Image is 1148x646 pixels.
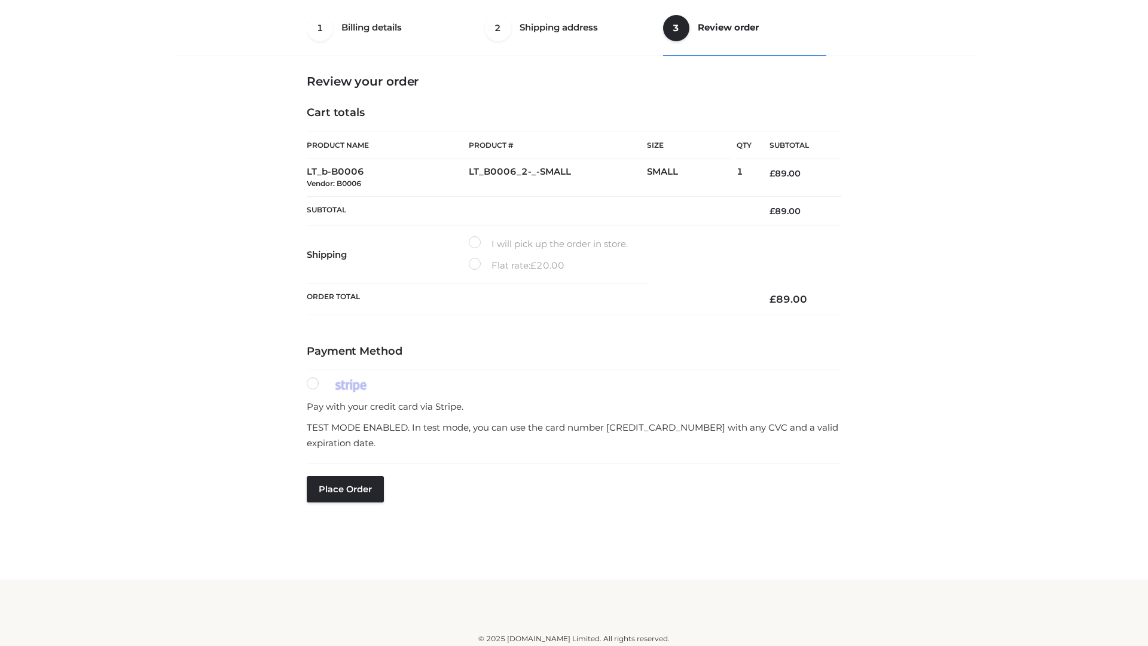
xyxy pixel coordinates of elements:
th: Shipping [307,226,469,284]
h4: Payment Method [307,345,841,358]
button: Place order [307,476,384,502]
td: SMALL [647,159,737,197]
th: Subtotal [752,132,841,159]
span: £ [530,260,536,271]
bdi: 89.00 [770,168,801,179]
th: Product Name [307,132,469,159]
label: I will pick up the order in store. [469,236,628,252]
label: Flat rate: [469,258,564,273]
span: £ [770,206,775,217]
th: Product # [469,132,647,159]
bdi: 20.00 [530,260,564,271]
th: Subtotal [307,196,752,226]
th: Order Total [307,284,752,315]
p: Pay with your credit card via Stripe. [307,399,841,415]
td: 1 [737,159,752,197]
bdi: 89.00 [770,206,801,217]
bdi: 89.00 [770,293,807,305]
div: © 2025 [DOMAIN_NAME] Limited. All rights reserved. [178,633,970,645]
p: TEST MODE ENABLED. In test mode, you can use the card number [CREDIT_CARD_NUMBER] with any CVC an... [307,420,841,450]
h3: Review your order [307,74,841,89]
th: Qty [737,132,752,159]
span: £ [770,168,775,179]
th: Size [647,132,731,159]
td: LT_b-B0006 [307,159,469,197]
small: Vendor: B0006 [307,179,361,188]
h4: Cart totals [307,106,841,120]
td: LT_B0006_2-_-SMALL [469,159,647,197]
span: £ [770,293,776,305]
